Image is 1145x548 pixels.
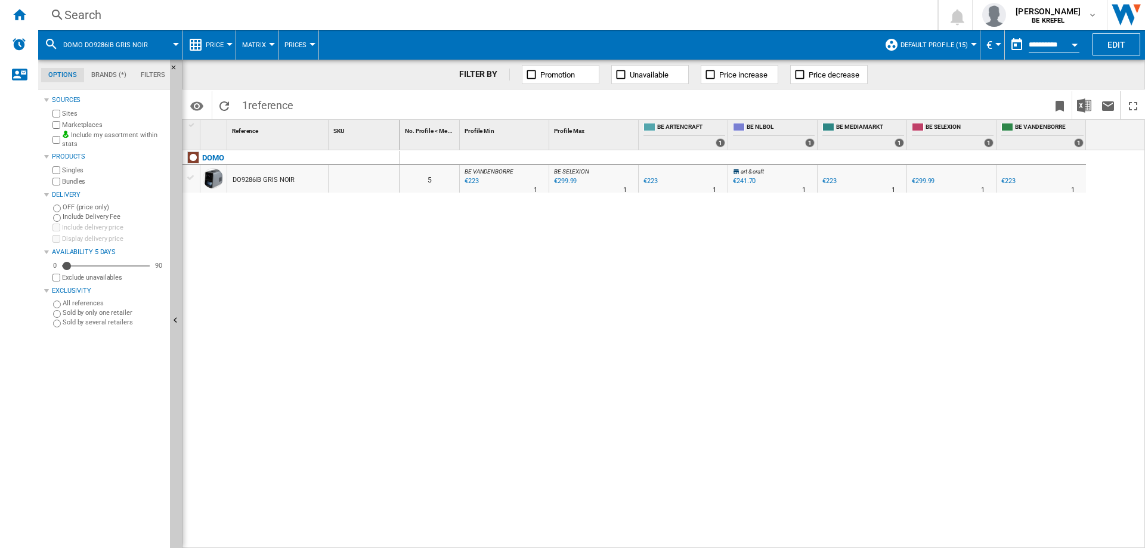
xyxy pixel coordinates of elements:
button: Send this report by email [1096,91,1120,119]
label: Include Delivery Fee [63,212,165,221]
label: All references [63,299,165,308]
div: Delivery Time : 1 day [802,184,806,196]
span: DOMO DO9286IB GRIS NOIR [63,41,148,49]
div: Search [64,7,906,23]
md-tab-item: Brands (*) [84,68,134,82]
div: Profile Min Sort None [462,120,549,138]
label: Sites [62,109,165,118]
input: Include delivery price [52,224,60,231]
span: Matrix [242,41,266,49]
button: Price decrease [790,65,868,84]
button: Prices [284,30,312,60]
div: Sources [52,95,165,105]
div: €299.99 [910,175,934,187]
button: Edit [1093,33,1140,55]
div: Delivery [52,190,165,200]
div: 0 [50,261,60,270]
img: mysite-bg-18x18.png [62,131,69,138]
label: Singles [62,166,165,175]
span: Price increase [719,70,768,79]
span: € [986,39,992,51]
input: OFF (price only) [53,205,61,212]
div: DO9286IB GRIS NOIR [233,166,295,194]
span: Default profile (15) [900,41,968,49]
div: €223 [642,175,658,187]
div: 1 offers sold by BE MEDIAMARKT [895,138,904,147]
div: €223 [999,175,1016,187]
span: Promotion [540,70,575,79]
img: profile.jpg [982,3,1006,27]
div: Availability 5 Days [52,247,165,257]
input: Sites [52,110,60,117]
button: Matrix [242,30,272,60]
div: 1 offers sold by BE SELEXION [984,138,994,147]
div: BE MEDIAMARKT 1 offers sold by BE MEDIAMARKT [820,120,906,150]
div: Sort None [462,120,549,138]
div: BE NL BOL 1 offers sold by BE NL BOL [731,120,817,150]
label: Display delivery price [62,234,165,243]
span: BE ARTENCRAFT [657,123,725,133]
label: Sold by several retailers [63,318,165,327]
div: Delivery Time : 1 day [981,184,985,196]
div: 1 offers sold by BE VANDENBORRE [1074,138,1084,147]
button: md-calendar [1005,33,1029,57]
label: OFF (price only) [63,203,165,212]
button: Maximize [1121,91,1145,119]
span: BE NL BOL [747,123,815,133]
button: Reload [212,91,236,119]
span: SKU [333,128,345,134]
button: Open calendar [1064,32,1085,54]
div: 5 [400,165,459,193]
md-slider: Availability [62,260,150,272]
button: Hide [170,60,184,81]
div: €241.70 [731,175,756,187]
div: Profile Max Sort None [552,120,638,138]
md-menu: Currency [980,30,1005,60]
div: €223 [643,177,658,185]
button: Default profile (15) [900,30,974,60]
span: Profile Max [554,128,584,134]
div: Default profile (15) [884,30,974,60]
label: Bundles [62,177,165,186]
md-tab-item: Filters [134,68,172,82]
button: Bookmark this report [1048,91,1072,119]
img: excel-24x24.png [1077,98,1091,113]
label: Marketplaces [62,120,165,129]
div: Sort None [230,120,328,138]
span: BE SELEXION [926,123,994,133]
span: No. Profile < Me [405,128,447,134]
input: Bundles [52,178,60,185]
div: Delivery Time : 1 day [534,184,537,196]
div: BE ARTENCRAFT 1 offers sold by BE ARTENCRAFT [641,120,728,150]
label: Include my assortment within stats [62,131,165,149]
div: €223 [822,177,837,185]
span: BE VANDENBORRE [465,168,513,175]
label: Sold by only one retailer [63,308,165,317]
button: Promotion [522,65,599,84]
div: 90 [152,261,165,270]
div: 1 offers sold by BE NL BOL [805,138,815,147]
span: Unavailable [630,70,669,79]
span: Profile Min [465,128,494,134]
span: Price [206,41,224,49]
input: Display delivery price [52,235,60,243]
span: Prices [284,41,307,49]
div: €223 [1001,177,1016,185]
input: Marketplaces [52,121,60,129]
div: BE VANDENBORRE 1 offers sold by BE VANDENBORRE [999,120,1086,150]
span: Reference [232,128,258,134]
div: Sort None [552,120,638,138]
div: Sort None [203,120,227,138]
button: DOMO DO9286IB GRIS NOIR [63,30,160,60]
button: € [986,30,998,60]
input: Sold by only one retailer [53,310,61,318]
div: BE SELEXION 1 offers sold by BE SELEXION [909,120,996,150]
input: Sold by several retailers [53,320,61,327]
div: Sort None [403,120,459,138]
div: Products [52,152,165,162]
span: [PERSON_NAME] [1016,5,1081,17]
